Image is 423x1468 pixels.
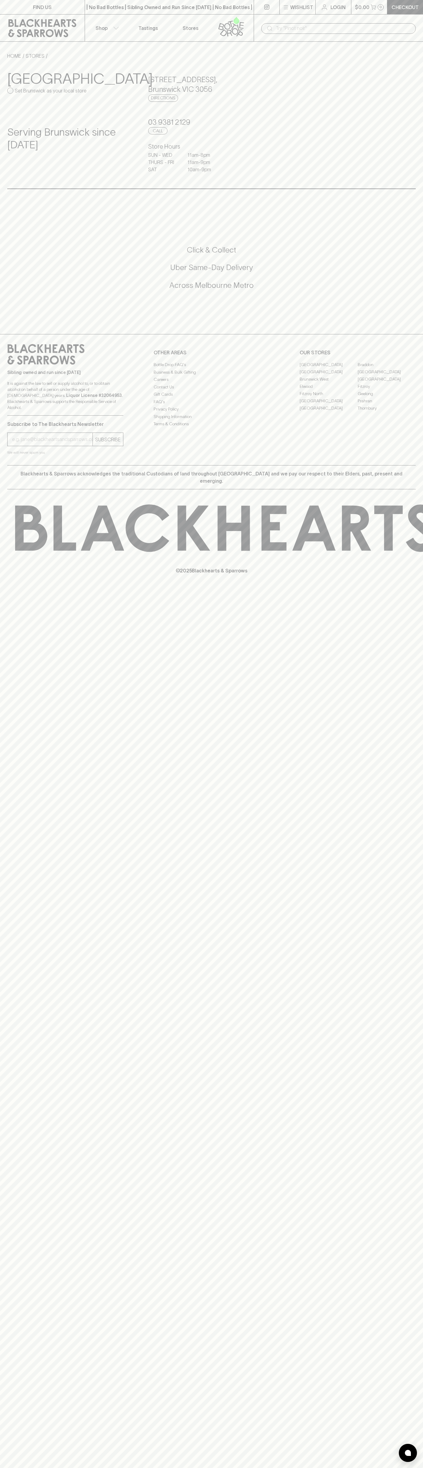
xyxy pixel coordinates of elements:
[12,435,93,444] input: e.g. jane@blackheartsandsparrows.com.au
[148,95,178,102] a: Directions
[154,420,270,428] a: Terms & Conditions
[154,376,270,383] a: Careers
[7,221,416,322] div: Call to action block
[154,369,270,376] a: Business & Bulk Gifting
[169,14,212,41] a: Stores
[187,159,218,166] p: 11am - 9pm
[154,383,270,391] a: Contact Us
[7,70,134,87] h3: [GEOGRAPHIC_DATA]
[154,406,270,413] a: Privacy Policy
[148,166,178,173] p: SAT
[300,375,358,383] a: Brunswick West
[138,24,158,32] p: Tastings
[290,4,313,11] p: Wishlist
[358,361,416,368] a: Braddon
[26,53,44,59] a: STORES
[7,245,416,255] h5: Click & Collect
[300,368,358,375] a: [GEOGRAPHIC_DATA]
[7,369,123,375] p: Sibling owned and run since [DATE]
[148,151,178,159] p: SUN - WED
[358,383,416,390] a: Fitzroy
[355,4,369,11] p: $0.00
[300,383,358,390] a: Elwood
[148,118,275,127] h5: 03 9381 2129
[7,262,416,272] h5: Uber Same-Day Delivery
[154,398,270,405] a: FAQ's
[66,393,122,398] strong: Liquor License #32064953
[148,127,168,134] a: Call
[148,159,178,166] p: THURS - FRI
[187,166,218,173] p: 10am - 9pm
[154,349,270,356] p: OTHER AREAS
[358,375,416,383] a: [GEOGRAPHIC_DATA]
[7,53,21,59] a: HOME
[127,14,169,41] a: Tastings
[148,75,275,94] h5: [STREET_ADDRESS] , Brunswick VIC 3056
[330,4,346,11] p: Login
[95,436,121,443] p: SUBSCRIBE
[358,368,416,375] a: [GEOGRAPHIC_DATA]
[148,142,275,151] h6: Store Hours
[7,126,134,151] h4: Serving Brunswick since [DATE]
[183,24,198,32] p: Stores
[154,391,270,398] a: Gift Cards
[405,1450,411,1456] img: bubble-icon
[358,404,416,412] a: Thornbury
[300,349,416,356] p: OUR STORES
[379,5,382,9] p: 0
[300,361,358,368] a: [GEOGRAPHIC_DATA]
[15,87,86,94] p: Set Brunswick as your local store
[358,390,416,397] a: Geelong
[7,449,123,456] p: We will never spam you
[7,280,416,290] h5: Across Melbourne Metro
[12,470,411,485] p: Blackhearts & Sparrows acknowledges the traditional Custodians of land throughout [GEOGRAPHIC_DAT...
[93,433,123,446] button: SUBSCRIBE
[358,397,416,404] a: Prahran
[300,404,358,412] a: [GEOGRAPHIC_DATA]
[7,420,123,428] p: Subscribe to The Blackhearts Newsletter
[154,361,270,369] a: Bottle Drop FAQ's
[154,413,270,420] a: Shipping Information
[187,151,218,159] p: 11am - 8pm
[392,4,419,11] p: Checkout
[85,14,127,41] button: Shop
[276,24,411,33] input: Try "Pinot noir"
[300,390,358,397] a: Fitzroy North
[7,380,123,410] p: It is against the law to sell or supply alcohol to, or to obtain alcohol on behalf of a person un...
[96,24,108,32] p: Shop
[300,397,358,404] a: [GEOGRAPHIC_DATA]
[33,4,52,11] p: FIND US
